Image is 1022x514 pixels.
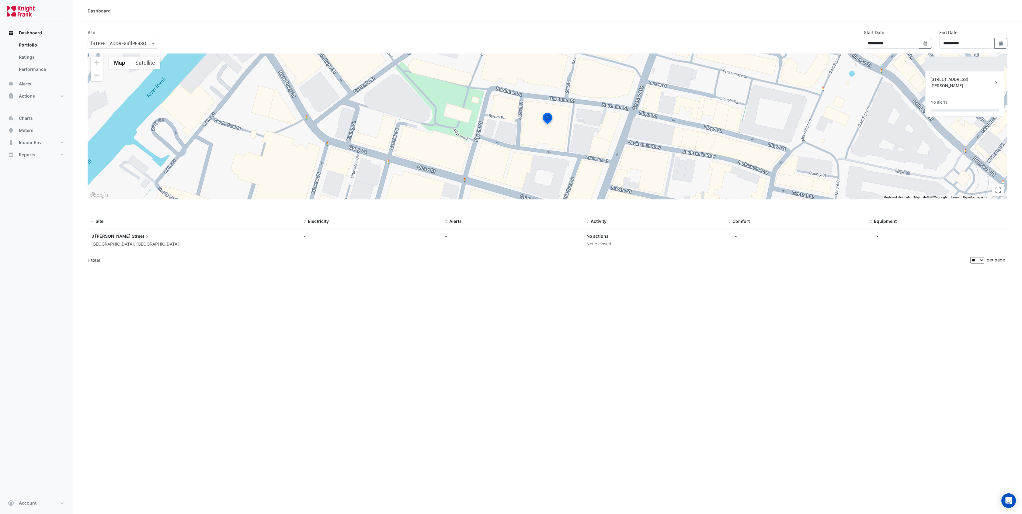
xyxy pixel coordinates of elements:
[8,81,14,87] app-icon: Alerts
[8,115,14,121] app-icon: Charts
[88,29,95,36] label: Site
[5,90,68,102] button: Actions
[939,29,958,36] label: End Date
[88,253,969,268] div: 1 total
[132,233,150,240] span: Street
[930,76,993,89] div: [STREET_ADDRESS][PERSON_NAME]
[5,497,68,509] button: Account
[5,112,68,124] button: Charts
[88,8,111,14] div: Dashboard
[884,195,910,199] button: Keyboard shortcuts
[19,81,31,87] span: Alerts
[308,219,329,224] span: Electricity
[963,195,987,199] a: Report a map error
[5,136,68,149] button: Indoor Env
[586,240,721,247] div: None closed
[8,140,14,146] app-icon: Indoor Env
[8,30,14,36] app-icon: Dashboard
[89,191,109,199] a: Open this area in Google Maps (opens a new window)
[8,152,14,158] app-icon: Reports
[19,93,35,99] span: Actions
[951,195,959,199] a: Terms (opens in new tab)
[914,195,947,199] span: Map data ©2025 Google
[732,219,750,224] span: Comfort
[987,257,1005,262] span: per page
[14,63,68,75] a: Performance
[14,39,68,51] a: Portfolio
[876,233,878,239] div: -
[1001,493,1016,508] div: Open Intercom Messenger
[19,115,33,121] span: Charts
[8,127,14,133] app-icon: Meters
[874,219,897,224] span: Equipment
[5,149,68,161] button: Reports
[998,41,1004,46] fa-icon: Select Date
[591,219,607,224] span: Activity
[864,29,884,36] label: Start Date
[19,140,42,146] span: Indoor Env
[923,41,928,46] fa-icon: Select Date
[445,233,579,239] div: -
[96,219,103,224] span: Site
[91,241,296,248] div: [GEOGRAPHIC_DATA], [GEOGRAPHIC_DATA]
[19,152,35,158] span: Reports
[5,124,68,136] button: Meters
[130,57,160,69] button: Show satellite imagery
[8,93,14,99] app-icon: Actions
[91,69,103,81] button: Zoom out
[586,233,609,239] a: No actions
[91,57,103,69] button: Zoom in
[14,51,68,63] a: Ratings
[109,57,130,69] button: Show street map
[19,30,42,36] span: Dashboard
[735,233,737,239] div: -
[91,233,131,239] span: 3 [PERSON_NAME]
[5,39,68,78] div: Dashboard
[930,99,947,105] div: No alerts
[5,27,68,39] button: Dashboard
[992,184,1004,196] button: Toggle fullscreen view
[19,127,33,133] span: Meters
[5,78,68,90] button: Alerts
[541,112,554,126] img: site-pin-selected.svg
[89,191,109,199] img: Google
[19,500,36,506] span: Account
[304,233,438,239] div: -
[449,219,462,224] span: Alerts
[7,5,35,17] img: Company Logo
